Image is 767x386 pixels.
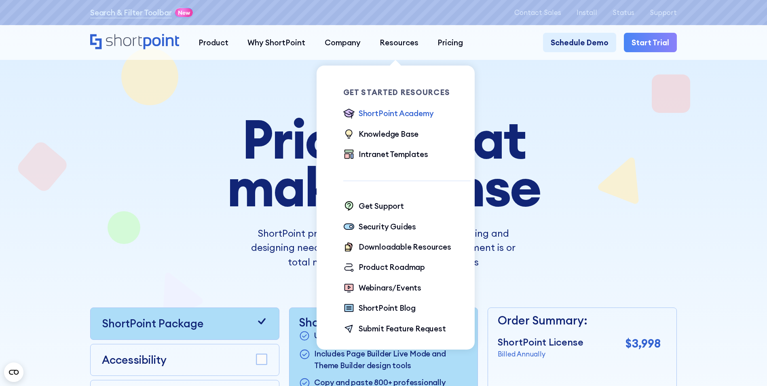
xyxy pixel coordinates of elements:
[90,34,180,51] a: Home
[90,7,172,18] a: Search & Filter Toolbar
[359,241,451,252] div: Downloadable Resources
[514,8,561,16] a: Contact Sales
[428,33,473,52] a: Pricing
[343,108,434,120] a: ShortPoint Academy
[189,33,238,52] a: Product
[359,148,428,160] div: Intranet Templates
[437,37,463,48] div: Pricing
[238,33,315,52] a: Why ShortPoint
[343,128,418,141] a: Knowledge Base
[498,312,661,329] p: Order Summary:
[498,335,583,350] p: ShortPoint License
[325,37,361,48] div: Company
[343,323,446,335] a: Submit Feature Request
[370,33,428,52] a: Resources
[343,200,404,213] a: Get Support
[247,37,305,48] div: Why ShortPoint
[359,323,446,334] div: Submit Feature Request
[498,349,583,359] p: Billed Annually
[315,33,370,52] a: Company
[359,282,421,293] div: Webinars/Events
[343,221,416,233] a: Security Guides
[343,302,416,315] a: ShortPoint Blog
[577,8,597,16] a: Install
[102,352,167,368] p: Accessibility
[613,8,634,16] a: Status
[343,148,428,161] a: Intranet Templates
[343,241,451,254] a: Downloadable Resources
[343,282,421,295] a: Webinars/Events
[380,37,418,48] div: Resources
[168,115,599,211] h1: Pricing that makes sense
[314,330,414,342] p: Unlimited designs and edits
[359,221,416,232] div: Security Guides
[359,302,416,314] div: ShortPoint Blog
[359,200,404,212] div: Get Support
[4,363,23,382] button: Open CMP widget
[359,261,425,273] div: Product Roadmap
[299,316,468,329] p: ShortPoint Package:
[314,348,468,371] p: Includes Page Builder Live Mode and Theme Builder design tools
[343,89,471,96] div: Get Started Resources
[359,108,434,119] div: ShortPoint Academy
[199,37,228,48] div: Product
[240,226,527,269] p: ShortPoint pricing is aligned with your sites building and designing needs, no matter how big you...
[543,33,616,52] a: Schedule Demo
[624,33,677,52] a: Start Trial
[359,128,418,140] div: Knowledge Base
[650,8,677,16] a: Support
[727,347,767,386] iframe: Chat Widget
[343,261,425,274] a: Product Roadmap
[625,335,661,352] p: $3,998
[102,316,203,332] p: ShortPoint Package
